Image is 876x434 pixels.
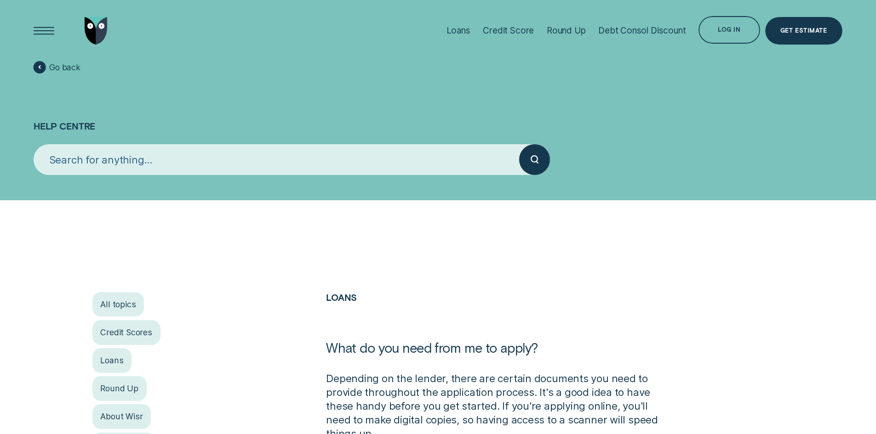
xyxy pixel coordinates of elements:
a: All topics [92,292,144,316]
h1: Help Centre [34,75,842,144]
div: Loans [447,25,470,36]
h2: Loans [326,292,667,339]
button: Submit your search query. [519,144,550,175]
span: Go back [49,62,80,73]
a: Go back [34,61,80,73]
a: Round Up [92,376,147,400]
img: Wisr [85,17,108,45]
a: Loans [92,348,132,372]
a: About Wisr [92,404,151,428]
div: Credit Score [483,25,534,36]
input: Search for anything... [34,144,519,175]
div: Debt Consol Discount [598,25,686,36]
button: Open Menu [30,17,58,45]
a: Get Estimate [765,17,842,45]
h1: What do you need from me to apply? [326,339,667,371]
a: Credit Scores [92,320,160,344]
div: Round Up [547,25,586,36]
button: Log in [699,16,760,44]
a: Loans [326,292,357,303]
